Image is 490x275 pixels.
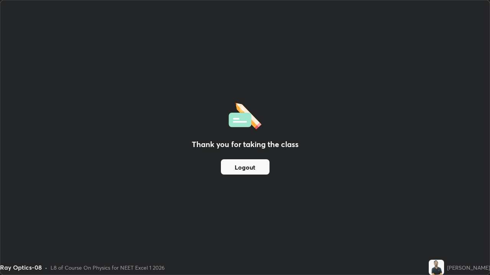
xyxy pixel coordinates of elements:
[447,264,490,272] div: [PERSON_NAME]
[45,264,47,272] div: •
[192,139,299,150] h2: Thank you for taking the class
[429,260,444,275] img: af35316ec30b409ca55988c56db82ca0.jpg
[229,100,261,129] img: offlineFeedback.1438e8b3.svg
[51,264,165,272] div: L8 of Course On Physics for NEET Excel 1 2026
[221,159,269,175] button: Logout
